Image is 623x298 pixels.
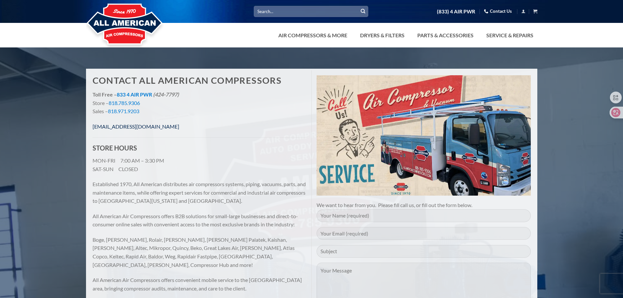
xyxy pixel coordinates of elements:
input: Your Name (required) [317,209,531,222]
p: All American Air Compressors offers B2B solutions for small-large businesses and direct-to-consum... [93,212,307,229]
p: Established 1970, All American distributes air compressors systems, piping, vacuums, parts, and m... [93,180,307,205]
a: 818.971.9203 [108,108,139,114]
a: Parts & Accessories [413,29,477,42]
p: MON-FRI 7:00 AM – 3:30 PM SAT-SUN CLOSED [93,156,307,173]
input: Search… [254,6,368,17]
input: Subject [317,245,531,258]
h1: Contact All American Compressors [93,75,307,86]
p: Boge, [PERSON_NAME], Rolair, [PERSON_NAME], [PERSON_NAME] Palatek, Kaishan, [PERSON_NAME], Altec,... [93,236,307,269]
p: We want to hear from you. Please fill call us, or fill out the form below. [317,201,531,209]
a: Dryers & Filters [356,29,408,42]
a: [EMAIL_ADDRESS][DOMAIN_NAME] [93,123,179,130]
em: (424-7797) [153,91,179,97]
p: All American Air Compressors offers convenient mobile service to the [GEOGRAPHIC_DATA] area, brin... [93,276,307,292]
strong: Toll Free – [93,91,179,97]
a: Service & Repairs [482,29,537,42]
a: Air Compressors & More [274,29,351,42]
p: Store – Sales – [93,90,307,115]
a: Contact Us [484,6,512,16]
button: Submit [358,7,368,16]
input: Your Email (required) [317,227,531,240]
img: Air Compressor Service [317,75,531,196]
a: 818.785.9306 [109,100,140,106]
a: Login [521,7,526,15]
strong: STORE HOURS [93,144,137,152]
a: (833) 4 AIR PWR [437,6,475,17]
a: 833 4 AIR PWR [117,91,152,97]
